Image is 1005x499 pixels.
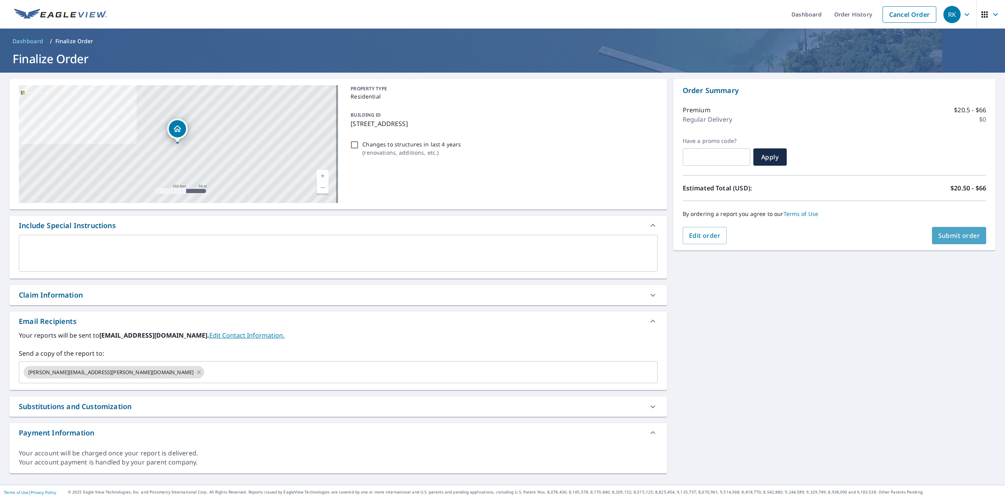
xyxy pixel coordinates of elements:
a: Current Level 17, Zoom Out [317,182,329,194]
p: $20.50 - $66 [950,183,986,193]
b: [EMAIL_ADDRESS][DOMAIN_NAME]. [99,331,209,340]
a: Cancel Order [883,6,936,23]
p: ( renovations, additions, etc. ) [362,148,461,157]
span: [PERSON_NAME][EMAIL_ADDRESS][PERSON_NAME][DOMAIN_NAME] [24,369,198,376]
p: By ordering a report you agree to our [683,210,986,218]
p: Estimated Total (USD): [683,183,835,193]
h1: Finalize Order [9,51,996,67]
div: Payment Information [19,428,94,438]
div: Your account payment is handled by your parent company. [19,458,658,467]
p: $20.5 - $66 [954,105,986,115]
div: Dropped pin, building 1, Residential property, 136 Crestfield Dr Ellenboro, NC 28040 [167,119,188,143]
div: Your account will be charged once your report is delivered. [19,449,658,458]
p: BUILDING ID [351,111,381,118]
a: EditContactInfo [209,331,285,340]
div: Claim Information [19,290,83,300]
a: Dashboard [9,35,47,48]
button: Apply [753,148,787,166]
span: Apply [760,153,780,161]
p: Changes to structures in last 4 years [362,140,461,148]
p: © 2025 Eagle View Technologies, Inc. and Pictometry International Corp. All Rights Reserved. Repo... [68,489,1001,495]
p: Residential [351,92,654,101]
button: Submit order [932,227,987,244]
span: Edit order [689,231,721,240]
div: [PERSON_NAME][EMAIL_ADDRESS][PERSON_NAME][DOMAIN_NAME] [24,366,204,378]
div: RK [943,6,961,23]
div: Payment Information [9,423,667,442]
div: Include Special Instructions [19,220,116,231]
p: Premium [683,105,711,115]
li: / [50,37,52,46]
span: Dashboard [13,37,44,45]
p: | [4,490,56,495]
label: Have a promo code? [683,137,750,144]
div: Substitutions and Customization [9,397,667,417]
p: Regular Delivery [683,115,732,124]
nav: breadcrumb [9,35,996,48]
img: EV Logo [14,9,107,20]
span: Submit order [938,231,980,240]
a: Current Level 17, Zoom In [317,170,329,182]
p: $0 [979,115,986,124]
div: Include Special Instructions [9,216,667,235]
div: Claim Information [9,285,667,305]
a: Terms of Use [784,210,819,218]
label: Send a copy of the report to: [19,349,658,358]
a: Privacy Policy [31,490,56,495]
div: Substitutions and Customization [19,401,132,412]
div: Email Recipients [9,312,667,331]
label: Your reports will be sent to [19,331,658,340]
p: PROPERTY TYPE [351,85,654,92]
button: Edit order [683,227,727,244]
p: Order Summary [683,85,986,96]
div: Email Recipients [19,316,77,327]
a: Terms of Use [4,490,28,495]
p: Finalize Order [55,37,93,45]
p: [STREET_ADDRESS] [351,119,654,128]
